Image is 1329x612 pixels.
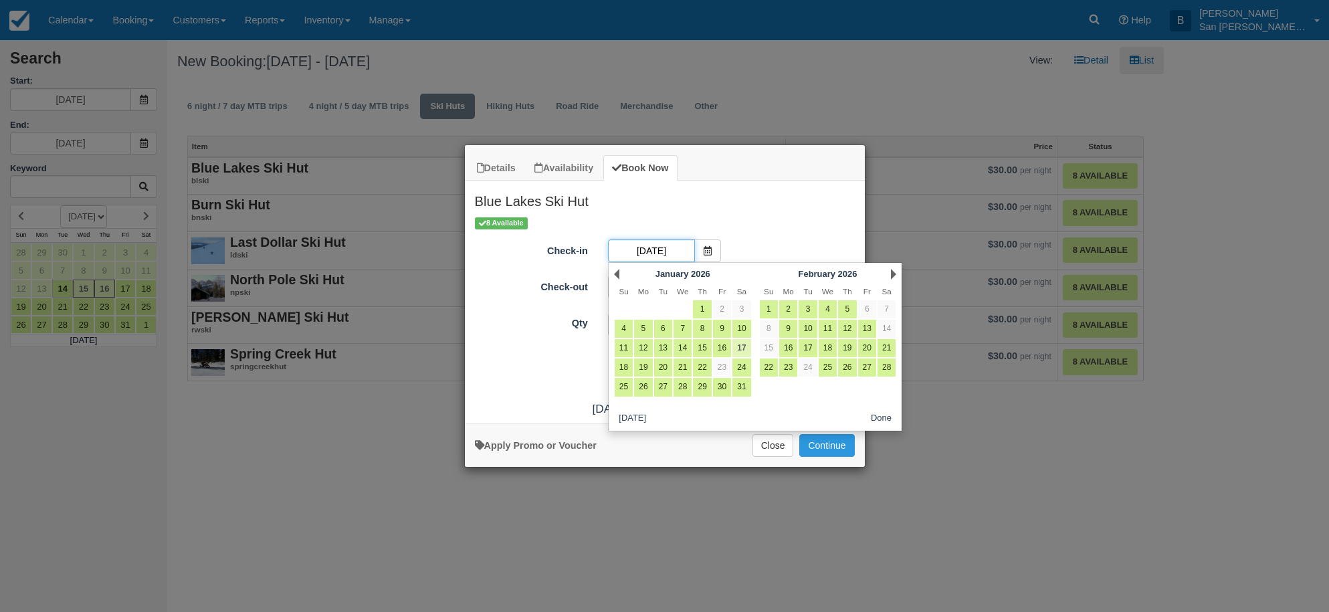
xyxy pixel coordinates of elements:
a: 9 [713,320,731,338]
a: 4 [615,320,633,338]
a: Details [468,155,524,181]
a: 1 [693,300,711,318]
a: 3 [732,300,750,318]
a: 12 [634,339,652,357]
span: Friday [863,287,871,296]
a: 29 [693,378,711,396]
a: 9 [779,320,797,338]
button: Add to Booking [799,434,854,457]
label: Check-out [465,276,598,294]
a: Apply Voucher [475,440,597,451]
a: 21 [878,339,896,357]
a: 5 [838,300,856,318]
a: 17 [799,339,817,357]
a: 20 [858,339,876,357]
a: 13 [858,320,876,338]
a: 8 [760,320,778,338]
a: 24 [799,359,817,377]
a: 7 [674,320,692,338]
a: 1 [760,300,778,318]
a: 8 [693,320,711,338]
span: February [799,269,835,279]
h2: Blue Lakes Ski Hut [465,181,865,215]
a: 18 [615,359,633,377]
a: 10 [732,320,750,338]
a: 13 [654,339,672,357]
a: 22 [693,359,711,377]
div: Item Modal [465,181,865,417]
span: 2026 [838,269,857,279]
a: Book Now [603,155,677,181]
a: 2 [713,300,731,318]
a: 24 [732,359,750,377]
a: 15 [693,339,711,357]
span: Saturday [882,287,892,296]
button: Close [752,434,794,457]
span: Tuesday [659,287,668,296]
a: 11 [819,320,837,338]
a: Next [891,269,896,280]
div: : [465,401,865,417]
a: 15 [760,339,778,357]
a: 23 [713,359,731,377]
button: Done [865,411,897,427]
span: Friday [718,287,726,296]
a: 12 [838,320,856,338]
a: 19 [634,359,652,377]
a: 25 [615,378,633,396]
span: Sunday [619,287,628,296]
a: 27 [858,359,876,377]
a: 26 [838,359,856,377]
span: Sunday [764,287,773,296]
span: 2026 [691,269,710,279]
span: Thursday [698,287,707,296]
a: 17 [732,339,750,357]
a: 22 [760,359,778,377]
span: January [655,269,689,279]
button: [DATE] [614,411,651,427]
a: 16 [713,339,731,357]
a: 7 [878,300,896,318]
a: 28 [878,359,896,377]
a: Prev [614,269,619,280]
span: [DATE] - [DATE] [593,402,676,415]
a: 6 [654,320,672,338]
label: Qty [465,312,598,330]
a: 30 [713,378,731,396]
a: 28 [674,378,692,396]
a: 18 [819,339,837,357]
span: 8 Available [475,217,528,229]
a: 4 [819,300,837,318]
label: Check-in [465,239,598,258]
a: 5 [634,320,652,338]
a: 14 [878,320,896,338]
a: 27 [654,378,672,396]
a: 23 [779,359,797,377]
a: 21 [674,359,692,377]
a: 19 [838,339,856,357]
a: 31 [732,378,750,396]
a: 14 [674,339,692,357]
span: Saturday [737,287,746,296]
a: Availability [526,155,602,181]
a: 20 [654,359,672,377]
a: 25 [819,359,837,377]
a: 2 [779,300,797,318]
span: Wednesday [822,287,833,296]
span: Monday [638,287,649,296]
a: 11 [615,339,633,357]
span: Monday [783,287,794,296]
a: 26 [634,378,652,396]
span: Thursday [843,287,852,296]
span: Wednesday [677,287,688,296]
a: 10 [799,320,817,338]
a: 6 [858,300,876,318]
span: Tuesday [803,287,812,296]
a: 3 [799,300,817,318]
a: 16 [779,339,797,357]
